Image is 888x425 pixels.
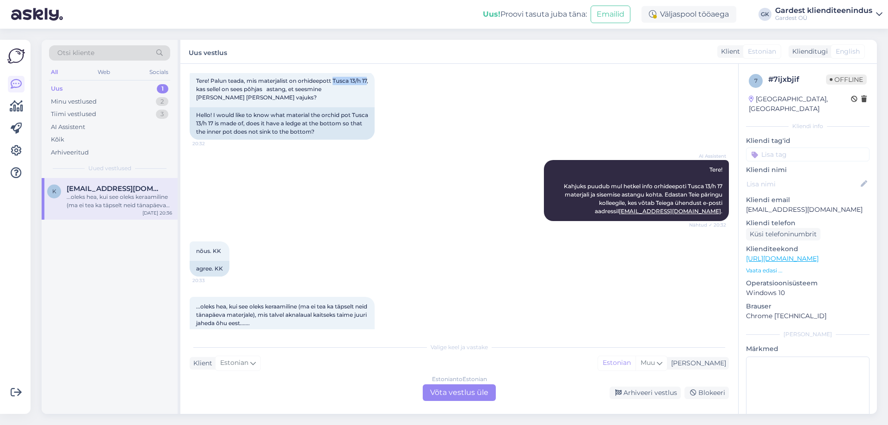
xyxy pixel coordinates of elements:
div: ...oleks hea, kui see oleks keraamiline (ma ei tea ka täpselt neid tänapäeva materjale), mis talv... [67,193,172,209]
div: 2 [156,97,168,106]
div: Kõik [51,135,64,144]
p: [EMAIL_ADDRESS][DOMAIN_NAME] [746,205,869,215]
span: AI Assistent [691,153,726,160]
p: Märkmed [746,344,869,354]
div: [PERSON_NAME] [667,358,726,368]
div: Gardest OÜ [775,14,872,22]
span: Offline [826,74,867,85]
span: nõus. KK [196,247,221,254]
button: Emailid [591,6,630,23]
div: Tiimi vestlused [51,110,96,119]
p: Kliendi tag'id [746,136,869,146]
div: 3 [156,110,168,119]
div: # 7ijxbjif [768,74,826,85]
div: Hello! I would like to know what material the orchid pot Tusca 13/h 17 is made of, does it have a... [190,107,375,140]
input: Lisa nimi [746,179,859,189]
p: Kliendi nimi [746,165,869,175]
div: Arhiveeritud [51,148,89,157]
label: Uus vestlus [189,45,227,58]
div: All [49,66,60,78]
div: 1 [157,84,168,93]
div: Blokeeri [684,387,729,399]
div: Arhiveeri vestlus [610,387,681,399]
img: Askly Logo [7,47,25,65]
p: Windows 10 [746,288,869,298]
div: GK [758,8,771,21]
span: Nähtud ✓ 20:32 [689,222,726,228]
div: Minu vestlused [51,97,97,106]
div: Gardest klienditeenindus [775,7,872,14]
div: [GEOGRAPHIC_DATA], [GEOGRAPHIC_DATA] [749,94,851,114]
div: Kliendi info [746,122,869,130]
div: Socials [148,66,170,78]
div: Väljaspool tööaega [641,6,736,23]
div: AI Assistent [51,123,85,132]
div: Estonian to Estonian [432,375,487,383]
input: Lisa tag [746,148,869,161]
div: Uus [51,84,63,93]
span: kaie69235@gmail.com [67,185,163,193]
span: 20:33 [192,277,227,284]
span: 7 [754,77,758,84]
a: [URL][DOMAIN_NAME] [746,254,819,263]
span: Tere! Palun teada, mis materjalist on orhideepott Tusca 13/h 17, kas sellel on sees põhjas astang... [196,77,370,101]
span: ...oleks hea, kui see oleks keraamiline (ma ei tea ka täpselt neid tänapäeva materjale), mis talv... [196,303,369,326]
div: Võta vestlus üle [423,384,496,401]
div: [DATE] 20:36 [142,209,172,216]
div: Proovi tasuta juba täna: [483,9,587,20]
span: English [836,47,860,56]
div: Web [96,66,112,78]
b: Uus! [483,10,500,18]
div: Klient [190,358,212,368]
span: k [52,188,56,195]
span: Otsi kliente [57,48,94,58]
div: Klienditugi [789,47,828,56]
a: [EMAIL_ADDRESS][DOMAIN_NAME] [619,208,721,215]
p: Operatsioonisüsteem [746,278,869,288]
p: Brauser [746,302,869,311]
span: Estonian [748,47,776,56]
p: Chrome [TECHNICAL_ID] [746,311,869,321]
div: Klient [717,47,740,56]
a: Gardest klienditeenindusGardest OÜ [775,7,882,22]
div: [PERSON_NAME] [746,330,869,339]
span: 20:32 [192,140,227,147]
div: Estonian [598,356,635,370]
p: Klienditeekond [746,244,869,254]
div: agree. KK [190,261,229,277]
div: Küsi telefoninumbrit [746,228,820,240]
span: Uued vestlused [88,164,131,172]
span: Muu [641,358,655,367]
p: Kliendi email [746,195,869,205]
span: Estonian [220,358,248,368]
p: Vaata edasi ... [746,266,869,275]
div: Valige keel ja vastake [190,343,729,351]
p: Kliendi telefon [746,218,869,228]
